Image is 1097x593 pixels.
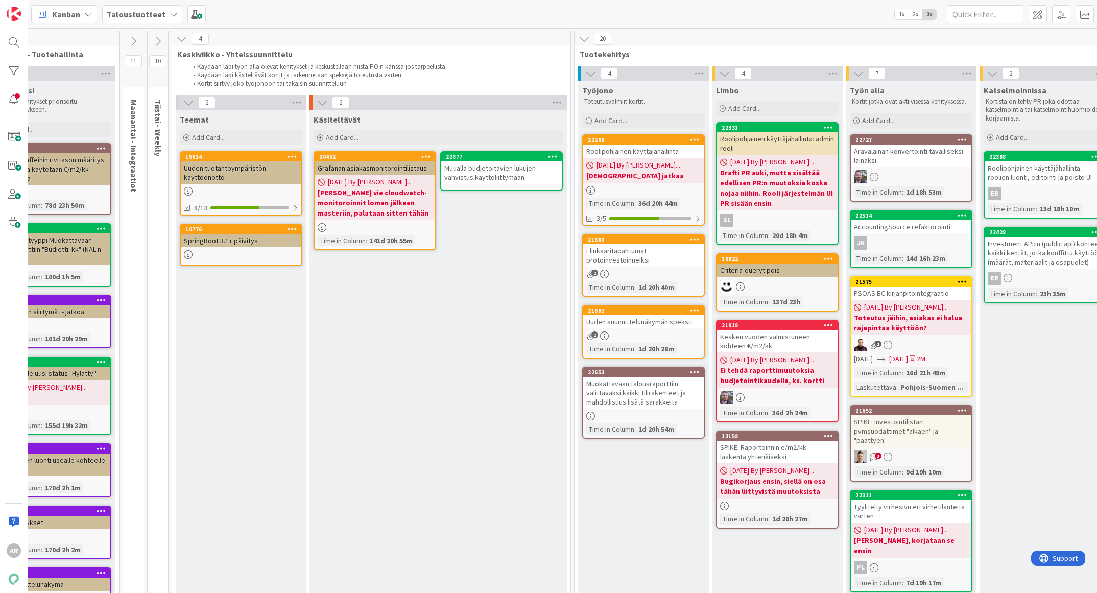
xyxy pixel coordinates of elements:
[851,491,971,500] div: 22311
[850,210,972,268] a: 22514AccountingSource refaktorointiJKTime in Column:14d 16h 23m
[717,254,838,264] div: 16822
[441,152,562,184] div: 22877Muualla budjetoitavien lukujen vahvistus käyttöliittymään
[636,198,680,209] div: 36d 20h 44m
[902,186,903,198] span: :
[902,577,903,588] span: :
[902,466,903,478] span: :
[717,123,838,155] div: 22331Roolipohjainen käyttäjähallinta: admin rooli
[862,116,895,125] span: Add Card...
[315,161,435,175] div: Grafanan asiakasmonitorointilistaus
[125,55,142,67] span: 11
[41,333,42,344] span: :
[42,544,83,555] div: 170d 2h 2m
[586,281,634,293] div: Time in Column
[41,271,42,282] span: :
[181,234,301,247] div: SpringBoot 3.1+ päivitys
[588,369,704,376] div: 22653
[854,577,902,588] div: Time in Column
[854,313,968,333] b: Toteutus jäihin, asiakas ei halua rajapintaa käyttöön?
[21,2,46,14] span: Support
[716,431,839,529] a: 13158SPIKE: Raportoinnin e/m2/kk -laskenta yhtenäiseksi[DATE] By [PERSON_NAME]...Bugikorjaus ensi...
[868,67,886,80] span: 7
[947,5,1023,23] input: Quick Filter...
[597,213,606,224] span: 3/5
[854,367,902,378] div: Time in Column
[854,236,867,250] div: JK
[730,465,814,476] span: [DATE] By [PERSON_NAME]...
[634,281,636,293] span: :
[720,214,733,227] div: sl
[855,492,971,499] div: 22311
[187,80,560,88] li: Kortit siirtyy joko työjonoon tai takaisin suunnitteluun
[41,200,42,211] span: :
[717,264,838,277] div: Criteria-queryt pois
[720,280,733,293] img: MH
[903,253,948,264] div: 14d 16h 23m
[634,343,636,354] span: :
[902,367,903,378] span: :
[636,423,677,435] div: 1d 20h 54m
[314,151,436,250] a: 20432Grafanan asiakasmonitorointilistaus[DATE] By [PERSON_NAME]...[PERSON_NAME] vie cloudwatch-mo...
[594,116,627,125] span: Add Card...
[722,124,838,131] div: 22331
[720,296,768,307] div: Time in Column
[446,153,562,160] div: 22877
[722,255,838,263] div: 16822
[864,302,948,313] span: [DATE] By [PERSON_NAME]...
[180,224,302,266] a: 10776SpringBoot 3.1+ päivitys
[318,187,432,218] b: [PERSON_NAME] vie cloudwatch-monitoroinnit loman jälkeen masteriin, palataan sitten tähän
[588,136,704,144] div: 22268
[854,382,896,393] div: Laskutettava
[634,423,636,435] span: :
[194,203,207,214] span: 8/13
[584,98,703,106] p: Toteutusvalmiit kortit.
[41,544,42,555] span: :
[988,187,1001,200] div: ER
[770,513,810,525] div: 1d 20h 27m
[328,177,412,187] span: [DATE] By [PERSON_NAME]...
[728,104,761,113] span: Add Card...
[864,525,948,535] span: [DATE] By [PERSON_NAME]...
[586,423,634,435] div: Time in Column
[42,420,90,431] div: 155d 19h 32m
[177,49,558,59] span: Keskiviikko - Yhteissuunnittelu
[854,561,867,574] div: PL
[720,407,768,418] div: Time in Column
[988,288,1036,299] div: Time in Column
[315,152,435,175] div: 20432Grafanan asiakasmonitorointilistaus
[851,211,971,220] div: 22514
[770,407,810,418] div: 36d 2h 24m
[586,343,634,354] div: Time in Column
[716,320,839,422] a: 21918Kesken vuoden valmistuneen kohteen €/m2/kk[DATE] By [PERSON_NAME]...Ei tehdä raporttimuutoks...
[185,153,301,160] div: 15614
[854,186,902,198] div: Time in Column
[42,333,90,344] div: 101d 20h 29m
[875,453,881,459] span: 3
[902,253,903,264] span: :
[770,230,810,241] div: 20d 18h 4m
[192,33,209,45] span: 4
[851,236,971,250] div: JK
[149,55,166,67] span: 10
[717,321,838,352] div: 21918Kesken vuoden valmistuneen kohteen €/m2/kk
[851,450,971,463] div: TN
[1002,67,1019,80] span: 2
[582,85,613,96] span: Työjono
[319,153,435,160] div: 20432
[855,136,971,144] div: 22727
[586,198,634,209] div: Time in Column
[854,170,867,183] img: TK
[717,123,838,132] div: 22331
[315,152,435,161] div: 20432
[41,482,42,493] span: :
[851,220,971,233] div: AccountingSource refaktorointi
[768,296,770,307] span: :
[42,482,83,493] div: 170d 2h 1m
[591,331,598,338] span: 2
[903,186,944,198] div: 1d 18h 53m
[851,277,971,287] div: 21575
[850,490,972,592] a: 22311Tyylitelty virhesivu eri virhetilanteita varten[DATE] By [PERSON_NAME]...[PERSON_NAME], korj...
[717,330,838,352] div: Kesken vuoden valmistuneen kohteen €/m2/kk
[851,211,971,233] div: 22514AccountingSource refaktorointi
[636,281,677,293] div: 1d 20h 40m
